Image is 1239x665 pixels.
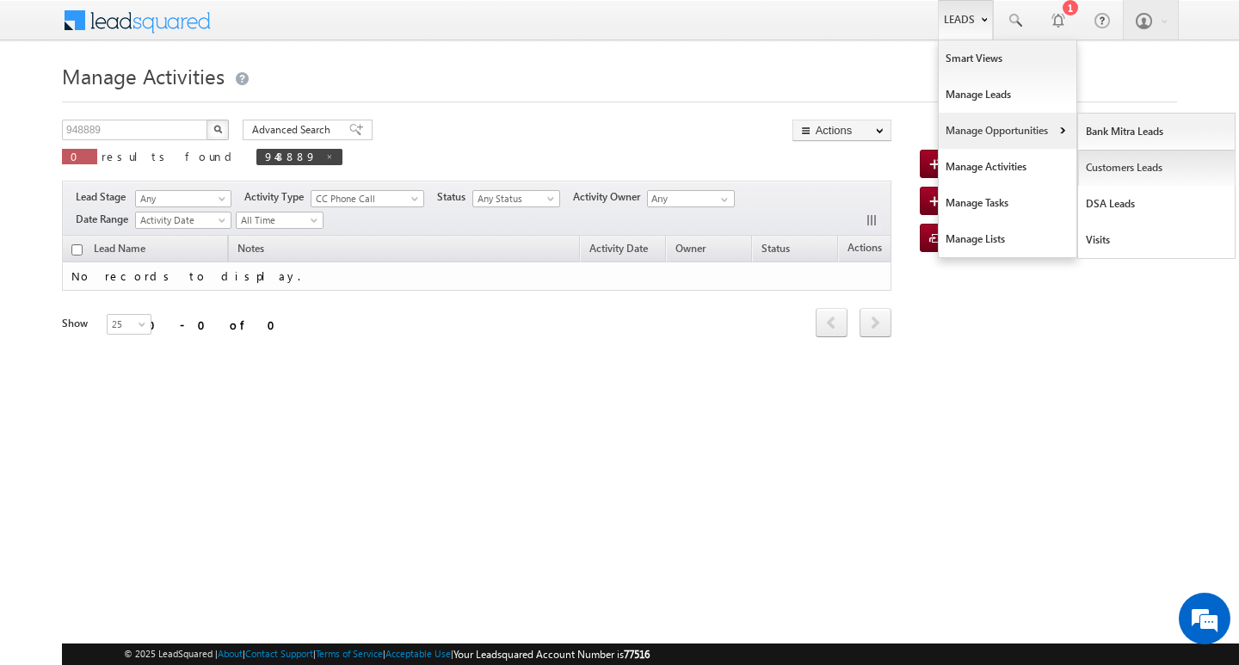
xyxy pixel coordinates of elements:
span: Any [136,191,225,206]
span: Lead Name [85,239,154,262]
span: Activity Owner [573,189,647,205]
a: Activity Date [581,239,656,262]
span: Any Status [473,191,555,206]
span: next [860,308,891,337]
span: © 2025 LeadSquared | | | | | [124,646,650,662]
input: Check all records [71,244,83,256]
a: Show All Items [712,191,733,208]
span: Manage Activities [62,62,225,89]
span: 948889 [265,149,317,163]
div: Minimize live chat window [282,9,324,50]
a: DSA Leads [1078,186,1236,222]
a: prev [816,310,848,337]
div: Chat with us now [89,90,289,113]
span: CC Phone Call [311,191,416,206]
em: Start Chat [234,530,312,553]
span: All Time [237,212,318,228]
span: Lead Stage [76,189,133,205]
span: Advanced Search [252,122,336,138]
a: Activity Date [135,212,231,229]
a: next [860,310,891,337]
a: Contact Support [245,648,313,659]
div: 0 - 0 of 0 [148,315,286,335]
span: 0 [71,149,89,163]
span: Your Leadsquared Account Number is [453,648,650,661]
a: Manage Opportunities [939,113,1076,149]
span: Activity Date [136,212,225,228]
a: Customers Leads [1078,150,1236,186]
a: Visits [1078,222,1236,258]
a: Manage Tasks [939,185,1076,221]
span: Notes [229,239,273,262]
img: d_60004797649_company_0_60004797649 [29,90,72,113]
a: Terms of Service [316,648,383,659]
button: Actions [792,120,891,141]
a: About [218,648,243,659]
span: prev [816,308,848,337]
textarea: Type your message and hit 'Enter' [22,159,314,515]
span: Status [437,189,472,205]
span: Actions [839,238,891,261]
a: 25 [107,314,151,335]
span: 77516 [624,648,650,661]
span: Status [761,242,790,255]
a: Manage Activities [939,149,1076,185]
a: Any [135,190,231,207]
span: Activity Type [244,189,311,205]
span: results found [102,149,238,163]
a: All Time [236,212,324,229]
a: Any Status [472,190,560,207]
a: Smart Views [939,40,1076,77]
a: Bank Mitra Leads [1078,114,1236,150]
div: Show [62,316,93,331]
span: Date Range [76,212,135,227]
input: Type to Search [647,190,735,207]
a: Acceptable Use [385,648,451,659]
a: Manage Leads [939,77,1076,113]
a: Manage Lists [939,221,1076,257]
span: 25 [108,317,153,332]
td: No records to display. [62,262,891,291]
span: Owner [675,242,706,255]
a: CC Phone Call [311,190,424,207]
img: Search [213,125,222,133]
